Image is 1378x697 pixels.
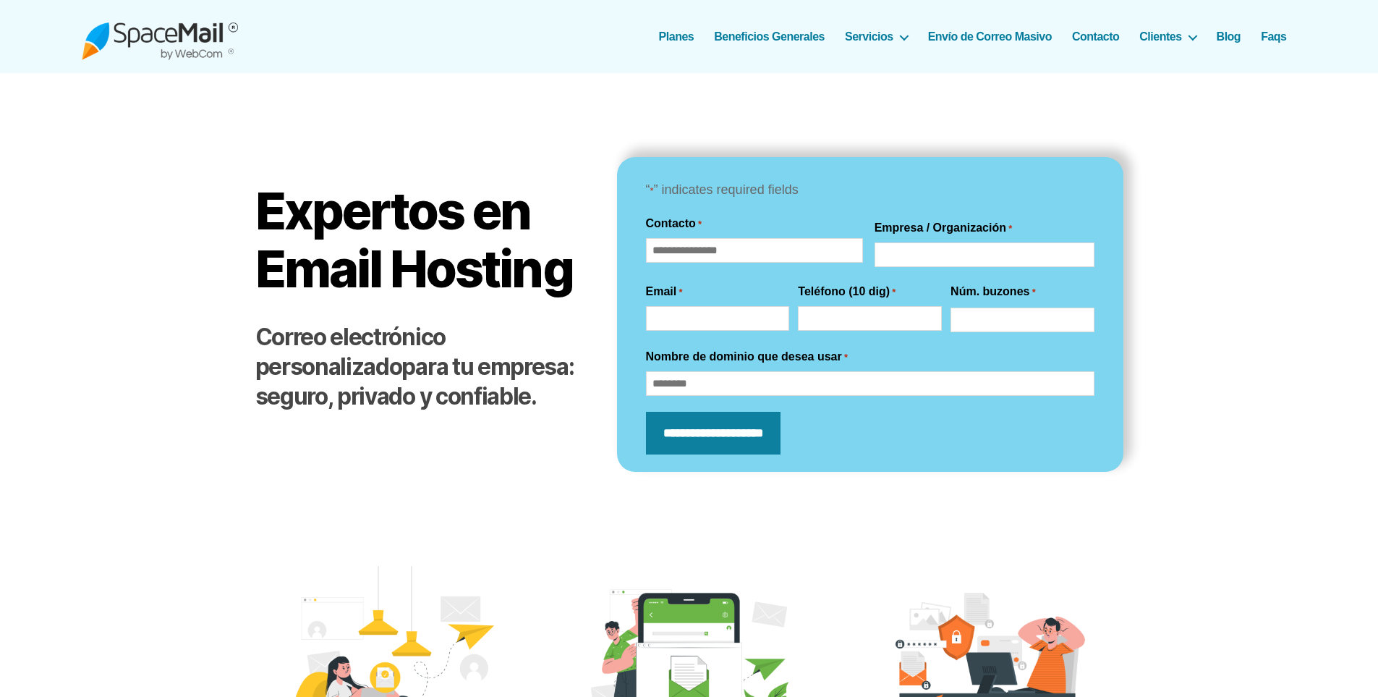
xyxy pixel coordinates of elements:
p: “ ” indicates required fields [646,179,1094,202]
img: Spacemail [82,13,238,60]
a: Planes [659,30,694,43]
label: Empresa / Organización [875,219,1013,237]
h2: para tu empresa: seguro, privado y confiable. [255,323,588,412]
a: Envío de Correo Masivo [928,30,1052,43]
a: Clientes [1139,30,1196,43]
label: Teléfono (10 dig) [798,283,896,300]
a: Beneficios Generales [714,30,825,43]
a: Blog [1217,30,1241,43]
label: Núm. buzones [950,283,1036,300]
legend: Contacto [646,215,702,232]
a: Servicios [845,30,908,43]
a: Contacto [1072,30,1119,43]
nav: Horizontal [667,30,1297,43]
a: Faqs [1261,30,1286,43]
h1: Expertos en Email Hosting [255,182,588,297]
label: Email [646,283,683,300]
label: Nombre de dominio que desea usar [646,348,848,366]
strong: Correo electrónico personalizado [255,323,446,381]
